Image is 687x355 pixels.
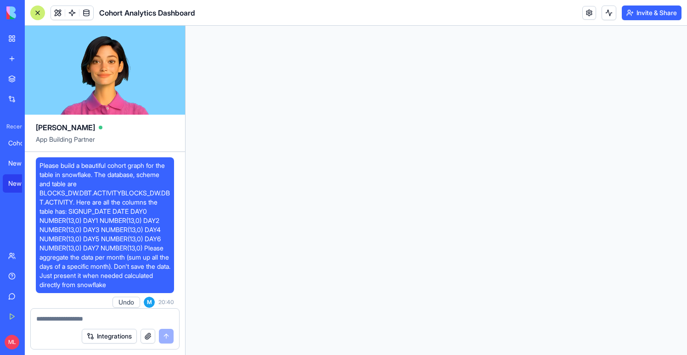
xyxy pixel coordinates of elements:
[3,134,39,152] a: Cohort Analytics Dashboard
[8,159,34,168] div: New App
[36,122,95,133] span: [PERSON_NAME]
[6,6,63,19] img: logo
[5,335,19,349] span: ML
[8,179,34,188] div: New App
[158,299,174,306] span: 20:40
[82,329,137,344] button: Integrations
[3,154,39,172] a: New App
[622,6,681,20] button: Invite & Share
[36,135,174,151] span: App Building Partner
[99,7,195,18] span: Cohort Analytics Dashboard
[3,174,39,193] a: New App
[3,123,22,130] span: Recent
[113,297,140,308] button: Undo
[39,161,170,289] span: Please build a beautiful cohort graph for the table in snowflake. The database, scheme and table ...
[144,297,155,308] span: M
[8,139,34,148] div: Cohort Analytics Dashboard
